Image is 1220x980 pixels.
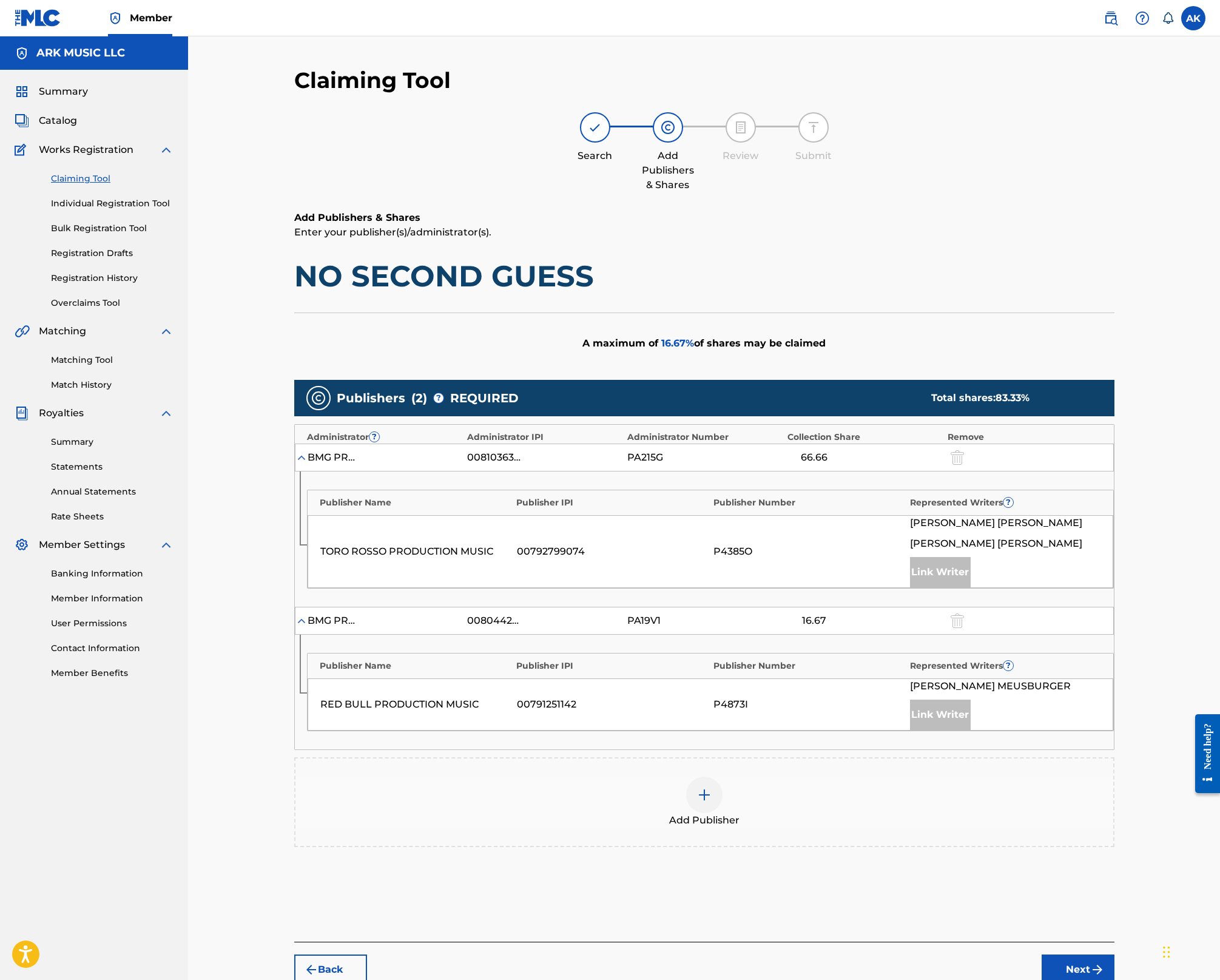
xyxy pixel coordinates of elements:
a: Rate Sheets [51,510,174,523]
img: add [697,788,712,802]
a: Registration Drafts [51,247,174,260]
h1: NO SECOND GUESS [294,258,1114,294]
p: Enter your publisher(s)/administrator(s). [294,225,1114,240]
img: Matching [15,324,30,339]
img: expand [159,143,174,157]
a: Match History [51,379,174,391]
a: Statements [51,461,174,473]
div: Submit [783,149,844,163]
div: Publisher Name [320,496,511,509]
div: User Menu [1181,6,1205,30]
div: P4385O [713,544,904,559]
div: Add Publishers & Shares [638,149,698,192]
a: Member Information [51,592,174,605]
span: ? [369,432,379,442]
img: 7ee5dd4eb1f8a8e3ef2f.svg [304,962,318,977]
img: Summary [15,84,29,99]
div: Publisher IPI [516,496,707,509]
img: MLC Logo [15,9,61,27]
div: Publisher Number [713,660,905,672]
span: [PERSON_NAME] [PERSON_NAME] [910,516,1082,530]
img: Top Rightsholder [108,11,123,25]
span: Works Registration [39,143,133,157]
div: Administrator IPI [467,431,621,444]
img: Works Registration [15,143,30,157]
img: expand-cell-toggle [295,615,308,627]
div: 00792799074 [517,544,707,559]
img: publishers [311,391,326,405]
div: 00791251142 [517,697,707,712]
span: Royalties [39,406,84,421]
img: expand [159,324,174,339]
span: Member [130,11,172,25]
a: Matching Tool [51,354,174,367]
div: Publisher IPI [516,660,707,672]
a: Individual Registration Tool [51,197,174,210]
span: ? [1003,498,1013,507]
img: expand-cell-toggle [295,451,308,464]
a: User Permissions [51,617,174,630]
span: 16.67 % [661,337,694,349]
a: Public Search [1099,6,1123,30]
img: step indicator icon for Search [588,120,602,135]
div: Represented Writers [910,496,1101,509]
img: Royalties [15,406,29,421]
div: Publisher Name [320,660,511,672]
a: Bulk Registration Tool [51,222,174,235]
div: Search [565,149,625,163]
a: Claiming Tool [51,172,174,185]
div: Notifications [1162,12,1174,24]
span: Member Settings [39,538,125,552]
div: P4873I [713,697,904,712]
a: Registration History [51,272,174,285]
img: Catalog [15,113,29,128]
span: [PERSON_NAME] MEUSBURGER [910,679,1071,694]
span: ( 2 ) [411,389,427,407]
h2: Claiming Tool [294,67,451,94]
a: Summary [51,436,174,448]
a: Member Benefits [51,667,174,680]
h5: ARK MUSIC LLC [36,46,125,60]
span: Publishers [337,389,405,407]
div: Drag [1163,934,1170,970]
a: Overclaims Tool [51,297,174,309]
span: Catalog [39,113,77,128]
a: SummarySummary [15,84,88,99]
div: Remove [948,431,1102,444]
div: TORO ROSSO PRODUCTION MUSIC [320,544,511,559]
img: step indicator icon for Review [733,120,748,135]
a: Contact Information [51,642,174,655]
div: RED BULL PRODUCTION MUSIC [320,697,511,712]
span: ? [1003,661,1013,671]
div: Help [1130,6,1154,30]
div: Administrator [307,431,461,444]
div: Represented Writers [910,660,1101,672]
span: [PERSON_NAME] [PERSON_NAME] [910,536,1082,551]
div: Collection Share [787,431,942,444]
img: help [1135,11,1150,25]
span: Matching [39,324,86,339]
div: Review [710,149,771,163]
img: step indicator icon for Add Publishers & Shares [661,120,675,135]
iframe: Resource Center [1186,704,1220,804]
span: 83.33 % [996,392,1030,404]
span: Summary [39,84,88,99]
a: CatalogCatalog [15,113,77,128]
div: Administrator Number [627,431,781,444]
img: expand [159,406,174,421]
div: Total shares: [931,391,1090,405]
div: Publisher Number [713,496,905,509]
span: ? [434,393,443,403]
img: search [1104,11,1118,25]
a: Annual Statements [51,485,174,498]
iframe: Chat Widget [1159,922,1220,980]
img: f7272a7cc735f4ea7f67.svg [1090,962,1105,977]
span: REQUIRED [450,389,519,407]
div: A maximum of of shares may be claimed [294,313,1114,374]
img: step indicator icon for Submit [806,120,821,135]
span: Add Publisher [669,813,740,828]
img: expand [159,538,174,552]
h6: Add Publishers & Shares [294,211,1114,225]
